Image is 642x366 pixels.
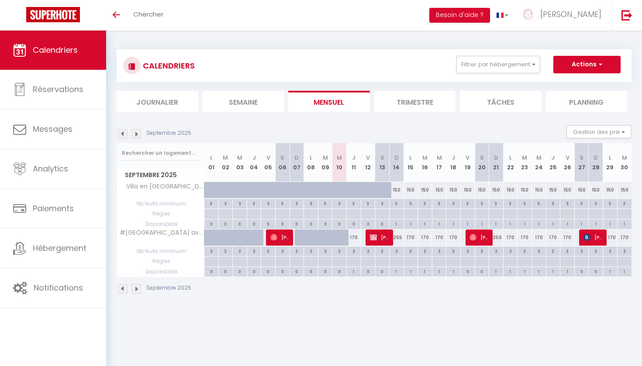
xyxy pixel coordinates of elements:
[560,229,575,246] div: 170
[370,229,389,246] span: [PERSON_NAME]
[437,154,442,162] abbr: M
[418,229,432,246] div: 170
[204,246,218,255] div: 2
[583,229,603,246] span: [PERSON_NAME]
[461,267,475,275] div: 0
[219,246,233,255] div: 2
[594,154,598,162] abbr: D
[233,143,247,182] th: 03
[389,229,404,246] div: 255
[489,199,503,207] div: 3
[276,246,290,255] div: 2
[418,267,432,275] div: 1
[347,229,361,246] div: 170
[26,7,80,22] img: Super Booking
[390,267,404,275] div: 1
[375,267,389,275] div: 0
[603,182,618,198] div: 150
[518,267,532,275] div: 1
[546,199,560,207] div: 3
[389,182,404,198] div: 150
[575,246,589,255] div: 2
[318,143,332,182] th: 09
[347,246,361,255] div: 2
[304,219,318,228] div: 0
[33,163,68,174] span: Analytics
[461,199,475,207] div: 3
[203,91,284,112] li: Semaine
[361,246,375,255] div: 2
[432,199,446,207] div: 3
[460,182,475,198] div: 150
[603,143,618,182] th: 29
[332,267,346,275] div: 0
[361,219,375,228] div: 0
[117,169,204,181] span: Septembre 2025
[247,267,261,275] div: 0
[532,143,546,182] th: 24
[617,229,632,246] div: 170
[432,143,446,182] th: 17
[375,246,389,255] div: 2
[347,219,361,228] div: 0
[418,246,432,255] div: 2
[290,267,304,275] div: 0
[574,182,589,198] div: 150
[518,199,532,207] div: 3
[475,219,489,228] div: 1
[560,199,574,207] div: 3
[318,199,332,207] div: 3
[290,246,304,255] div: 2
[146,129,191,137] p: Septembre 2025
[304,143,318,182] th: 08
[404,143,418,182] th: 15
[546,246,560,255] div: 2
[404,246,418,255] div: 2
[418,219,432,228] div: 1
[204,219,218,228] div: 0
[261,246,275,255] div: 2
[432,182,446,198] div: 150
[247,219,261,228] div: 0
[429,8,490,23] button: Besoin d'aide ?
[475,267,489,275] div: 0
[460,91,542,112] li: Tâches
[252,154,256,162] abbr: J
[618,267,632,275] div: 1
[546,267,560,275] div: 1
[575,199,589,207] div: 3
[560,219,574,228] div: 1
[603,219,617,228] div: 1
[146,284,191,292] p: Septembre 2025
[404,219,418,228] div: 1
[546,182,560,198] div: 150
[603,199,617,207] div: 3
[266,154,270,162] abbr: V
[603,229,618,246] div: 170
[404,182,418,198] div: 150
[532,246,546,255] div: 2
[210,154,213,162] abbr: L
[34,282,83,293] span: Notifications
[304,199,318,207] div: 3
[337,154,342,162] abbr: M
[418,199,432,207] div: 3
[480,154,484,162] abbr: S
[276,143,290,182] th: 06
[418,143,432,182] th: 16
[117,257,204,266] span: Règles
[432,219,446,228] div: 1
[532,219,546,228] div: 1
[366,154,370,162] abbr: V
[318,267,332,275] div: 0
[580,154,583,162] abbr: S
[276,199,290,207] div: 3
[460,143,475,182] th: 19
[380,154,384,162] abbr: S
[389,143,404,182] th: 14
[518,182,532,198] div: 150
[219,267,233,275] div: 0
[280,154,284,162] abbr: S
[352,154,356,162] abbr: J
[117,246,204,256] span: Nb Nuits minimum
